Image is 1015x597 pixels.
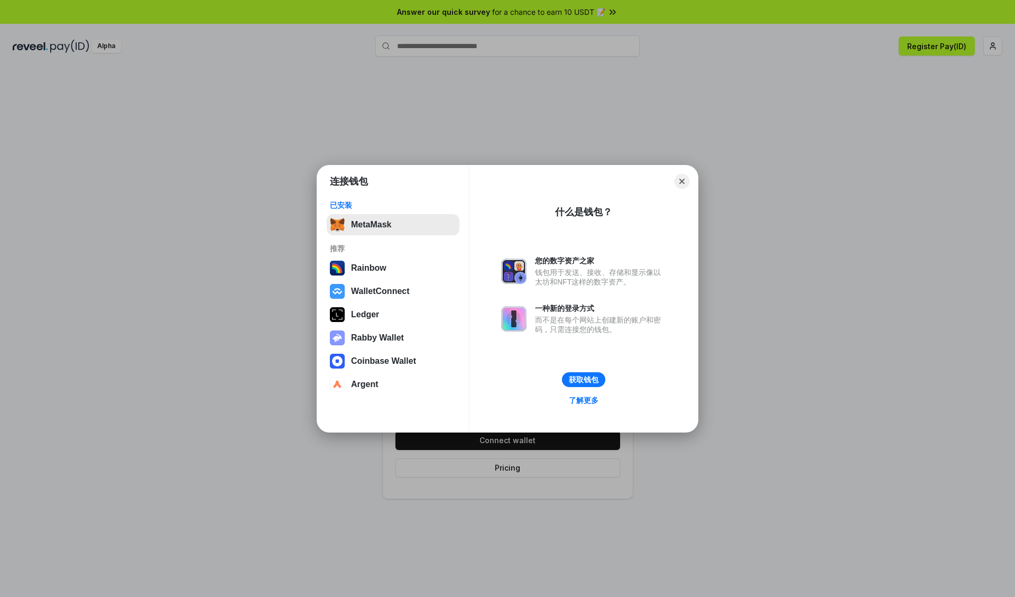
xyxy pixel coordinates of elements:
[330,175,368,188] h1: 连接钱包
[562,372,605,387] button: 获取钱包
[555,206,612,218] div: 什么是钱包？
[330,330,345,345] img: svg+xml,%3Csvg%20xmlns%3D%22http%3A%2F%2Fwww.w3.org%2F2000%2Fsvg%22%20fill%3D%22none%22%20viewBox...
[351,310,379,319] div: Ledger
[351,380,379,389] div: Argent
[569,375,598,384] div: 获取钱包
[330,200,456,210] div: 已安装
[351,220,391,229] div: MetaMask
[327,281,459,302] button: WalletConnect
[327,327,459,348] button: Rabby Wallet
[330,244,456,253] div: 推荐
[501,259,527,284] img: svg+xml,%3Csvg%20xmlns%3D%22http%3A%2F%2Fwww.w3.org%2F2000%2Fsvg%22%20fill%3D%22none%22%20viewBox...
[327,374,459,395] button: Argent
[327,304,459,325] button: Ledger
[330,217,345,232] img: svg+xml,%3Csvg%20fill%3D%22none%22%20height%3D%2233%22%20viewBox%3D%220%200%2035%2033%22%20width%...
[330,284,345,299] img: svg+xml,%3Csvg%20width%3D%2228%22%20height%3D%2228%22%20viewBox%3D%220%200%2028%2028%22%20fill%3D...
[327,214,459,235] button: MetaMask
[330,377,345,392] img: svg+xml,%3Csvg%20width%3D%2228%22%20height%3D%2228%22%20viewBox%3D%220%200%2028%2028%22%20fill%3D...
[501,306,527,332] img: svg+xml,%3Csvg%20xmlns%3D%22http%3A%2F%2Fwww.w3.org%2F2000%2Fsvg%22%20fill%3D%22none%22%20viewBox...
[675,174,689,189] button: Close
[351,263,386,273] div: Rainbow
[351,333,404,343] div: Rabby Wallet
[327,258,459,279] button: Rainbow
[535,315,666,334] div: 而不是在每个网站上创建新的账户和密码，只需连接您的钱包。
[535,304,666,313] div: 一种新的登录方式
[327,351,459,372] button: Coinbase Wallet
[351,356,416,366] div: Coinbase Wallet
[330,307,345,322] img: svg+xml,%3Csvg%20xmlns%3D%22http%3A%2F%2Fwww.w3.org%2F2000%2Fsvg%22%20width%3D%2228%22%20height%3...
[351,287,410,296] div: WalletConnect
[330,354,345,369] img: svg+xml,%3Csvg%20width%3D%2228%22%20height%3D%2228%22%20viewBox%3D%220%200%2028%2028%22%20fill%3D...
[562,393,605,407] a: 了解更多
[535,256,666,265] div: 您的数字资产之家
[569,396,598,405] div: 了解更多
[330,261,345,275] img: svg+xml,%3Csvg%20width%3D%22120%22%20height%3D%22120%22%20viewBox%3D%220%200%20120%20120%22%20fil...
[535,268,666,287] div: 钱包用于发送、接收、存储和显示像以太坊和NFT这样的数字资产。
